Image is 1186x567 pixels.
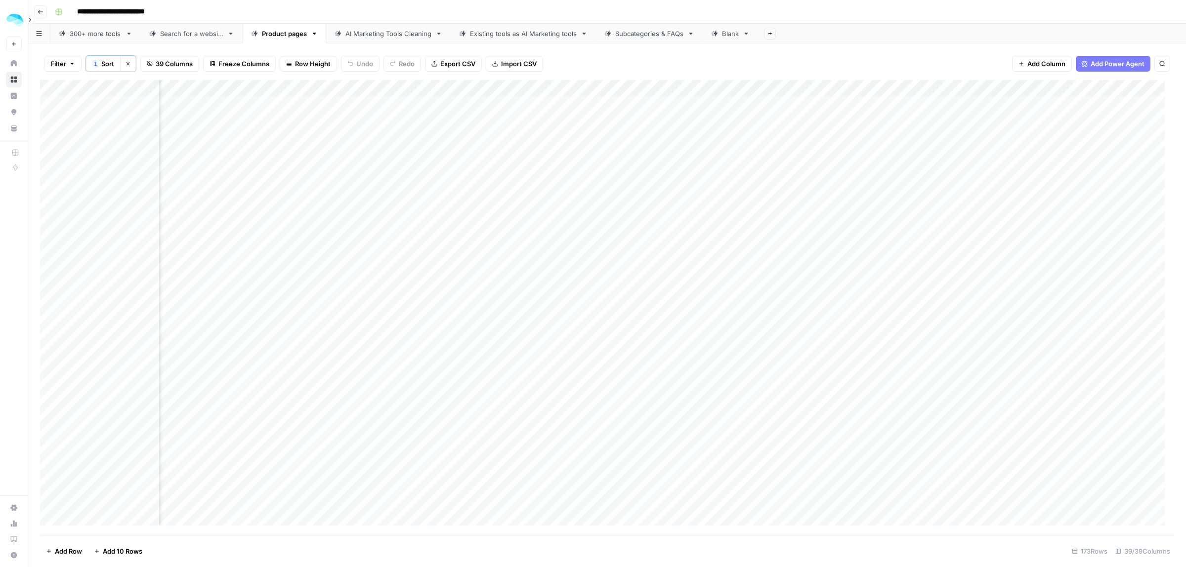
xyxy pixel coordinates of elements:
button: Help + Support [6,547,22,563]
button: Redo [383,56,421,72]
a: 300+ more tools [50,24,141,43]
a: Search for a website [141,24,243,43]
a: Learning Hub [6,531,22,547]
button: Add Power Agent [1076,56,1150,72]
span: Sort [101,59,114,69]
span: Import CSV [501,59,537,69]
button: Add Row [40,543,88,559]
button: Row Height [280,56,337,72]
span: Add Column [1027,59,1065,69]
a: Subcategories & FAQs [596,24,703,43]
div: Product pages [262,29,307,39]
button: Workspace: ColdiQ [6,8,22,33]
div: 173 Rows [1068,543,1111,559]
button: Add Column [1012,56,1072,72]
span: Filter [50,59,66,69]
div: AI Marketing Tools Cleaning [345,29,431,39]
span: Row Height [295,59,331,69]
a: Existing tools as AI Marketing tools [451,24,596,43]
a: Blank [703,24,758,43]
button: 39 Columns [140,56,199,72]
a: Opportunities [6,104,22,120]
span: 1 [94,60,97,68]
div: Existing tools as AI Marketing tools [470,29,577,39]
a: Product pages [243,24,326,43]
a: Home [6,55,22,71]
a: Settings [6,500,22,516]
a: Insights [6,88,22,104]
span: Undo [356,59,373,69]
button: 1Sort [86,56,120,72]
a: AI Marketing Tools Cleaning [326,24,451,43]
span: Add 10 Rows [103,546,142,556]
button: Filter [44,56,82,72]
span: Redo [399,59,415,69]
div: Subcategories & FAQs [615,29,683,39]
a: Your Data [6,121,22,136]
div: Blank [722,29,739,39]
a: Browse [6,72,22,87]
span: Add Row [55,546,82,556]
button: Freeze Columns [203,56,276,72]
button: Undo [341,56,380,72]
div: 300+ more tools [70,29,122,39]
span: Freeze Columns [218,59,269,69]
a: Usage [6,516,22,531]
span: Export CSV [440,59,475,69]
div: 39/39 Columns [1111,543,1174,559]
span: 39 Columns [156,59,193,69]
img: ColdiQ Logo [6,11,24,29]
span: Add Power Agent [1091,59,1144,69]
button: Export CSV [425,56,482,72]
button: Add 10 Rows [88,543,148,559]
div: 1 [92,60,98,68]
button: Import CSV [486,56,543,72]
div: Search for a website [160,29,223,39]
